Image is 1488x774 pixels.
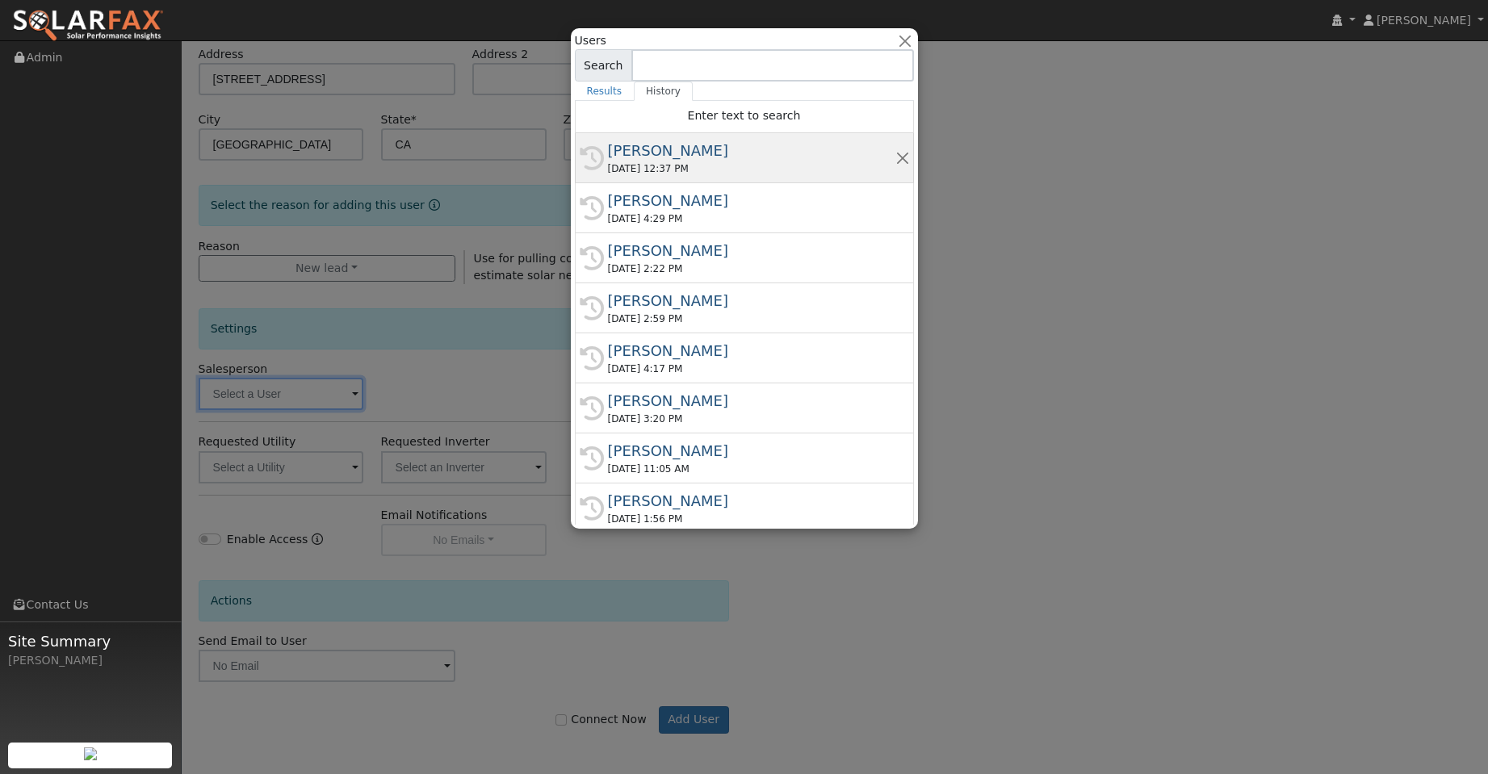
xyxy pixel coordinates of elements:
img: retrieve [84,747,97,760]
div: [PERSON_NAME] [608,390,895,412]
div: [PERSON_NAME] [608,340,895,362]
div: [PERSON_NAME] [608,490,895,512]
button: Remove this history [895,149,910,166]
a: History [634,82,693,101]
i: History [580,196,604,220]
span: Site Summary [8,630,173,652]
div: [PERSON_NAME] [8,652,173,669]
div: [PERSON_NAME] [608,140,895,161]
a: Results [575,82,635,101]
img: SolarFax [12,9,164,43]
i: History [580,446,604,471]
div: [PERSON_NAME] [608,190,895,211]
div: [DATE] 1:56 PM [608,512,895,526]
div: [DATE] 11:05 AM [608,462,895,476]
div: [DATE] 2:22 PM [608,261,895,276]
div: [DATE] 4:17 PM [608,362,895,376]
i: History [580,146,604,170]
div: [PERSON_NAME] [608,240,895,261]
span: Users [575,32,606,49]
div: [DATE] 12:37 PM [608,161,895,176]
i: History [580,246,604,270]
div: [DATE] 2:59 PM [608,312,895,326]
div: [PERSON_NAME] [608,440,895,462]
div: [PERSON_NAME] [608,290,895,312]
span: [PERSON_NAME] [1377,14,1471,27]
span: Search [575,49,632,82]
div: [DATE] 4:29 PM [608,211,895,226]
div: [DATE] 3:20 PM [608,412,895,426]
i: History [580,346,604,370]
i: History [580,496,604,521]
span: Enter text to search [688,109,801,122]
i: History [580,296,604,320]
i: History [580,396,604,420]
